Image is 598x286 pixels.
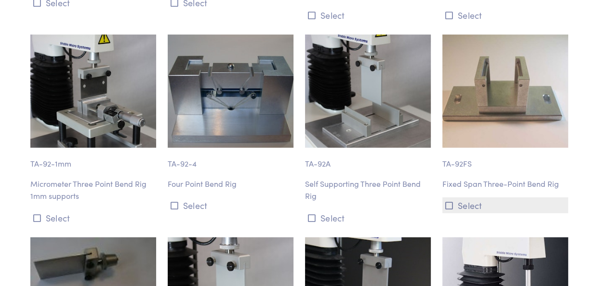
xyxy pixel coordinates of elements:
p: Fixed Span Three-Point Bend Rig [442,178,568,190]
button: Select [442,197,568,213]
button: Select [168,197,293,213]
p: TA-92-4 [168,148,293,170]
button: Select [305,7,431,23]
p: Self Supporting Three Point Bend Rig [305,178,431,202]
p: TA-92FS [442,148,568,170]
button: Select [30,210,156,226]
img: bend-ta_92fs-fixed-span-three-point-bend-rig.jpg [442,35,568,148]
p: TA-92-1mm [30,148,156,170]
img: ta-92a_self-supported-adjustable-three-point-bend-rig.jpg [305,35,431,148]
img: ta-92-4_fourpointbendrig.jpg [168,35,293,148]
p: Four Point Bend Rig [168,178,293,190]
img: ta-92-1mm_micrometer-three-point-bend-rig_0269.jpg [30,35,156,148]
p: Micrometer Three Point Bend Rig 1mm supports [30,178,156,202]
button: Select [442,7,568,23]
p: TA-92A [305,148,431,170]
button: Select [305,210,431,226]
